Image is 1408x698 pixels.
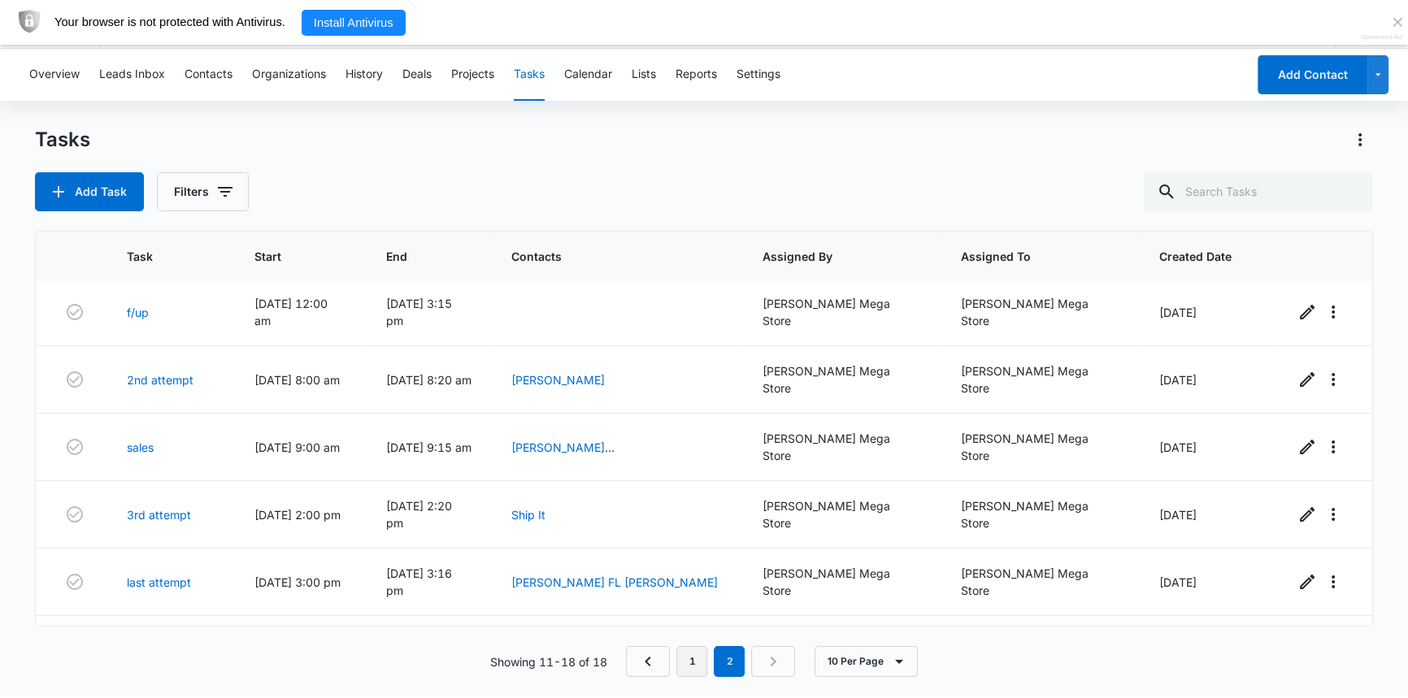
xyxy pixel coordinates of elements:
[763,295,922,329] div: [PERSON_NAME] Mega Store
[815,646,918,677] button: 10 Per Page
[254,297,328,327] span: [DATE] 12:00 am
[961,430,1120,464] div: [PERSON_NAME] Mega Store
[511,508,545,522] a: Ship It
[127,574,191,591] a: last attempt
[763,430,922,464] div: [PERSON_NAME] Mega Store
[386,297,452,327] span: [DATE] 3:15 pm
[252,49,326,101] button: Organizations
[763,565,922,599] div: [PERSON_NAME] Mega Store
[626,646,795,677] nav: Pagination
[1159,575,1197,589] span: [DATE]
[127,304,149,321] a: f/up
[676,646,707,677] a: Page 1
[254,248,324,265] span: Start
[185,49,232,101] button: Contacts
[99,49,165,101] button: Leads Inbox
[127,439,154,456] a: sales
[961,295,1120,329] div: [PERSON_NAME] Mega Store
[35,128,90,152] h1: Tasks
[632,49,656,101] button: Lists
[127,506,191,523] a: 3rd attempt
[763,248,898,265] span: Assigned By
[763,362,922,397] div: [PERSON_NAME] Mega Store
[514,49,545,101] button: Tasks
[511,248,701,265] span: Contacts
[676,49,717,101] button: Reports
[157,172,249,211] button: Filters
[737,49,780,101] button: Settings
[402,49,432,101] button: Deals
[564,49,612,101] button: Calendar
[451,49,494,101] button: Projects
[1159,248,1232,265] span: Created Date
[489,653,606,670] p: Showing 11-18 of 18
[35,172,144,211] button: Add Task
[1258,55,1367,94] button: Add Contact
[254,508,341,522] span: [DATE] 2:00 pm
[254,575,341,589] span: [DATE] 3:00 pm
[386,566,452,597] span: [DATE] 3:16 pm
[1159,306,1197,319] span: [DATE]
[961,362,1120,397] div: [PERSON_NAME] Mega Store
[1159,440,1197,454] span: [DATE]
[254,373,340,387] span: [DATE] 8:00 am
[511,440,628,471] a: [PERSON_NAME] [GEOGRAPHIC_DATA]
[386,248,449,265] span: End
[386,373,472,387] span: [DATE] 8:20 am
[1347,127,1373,153] button: Actions
[254,440,340,454] span: [DATE] 9:00 am
[714,646,745,677] em: 2
[386,499,452,530] span: [DATE] 2:20 pm
[1144,172,1373,211] input: Search Tasks
[386,440,472,454] span: [DATE] 9:15 am
[1159,373,1197,387] span: [DATE]
[127,371,193,388] a: 2nd attempt
[345,49,383,101] button: History
[127,248,192,265] span: Task
[1159,508,1197,522] span: [DATE]
[961,565,1120,599] div: [PERSON_NAME] Mega Store
[763,497,922,531] div: [PERSON_NAME] Mega Store
[626,646,670,677] a: Previous Page
[511,575,718,589] a: [PERSON_NAME] FL [PERSON_NAME]
[511,373,605,387] a: [PERSON_NAME]
[29,49,80,101] button: Overview
[961,248,1097,265] span: Assigned To
[961,497,1120,531] div: [PERSON_NAME] Mega Store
